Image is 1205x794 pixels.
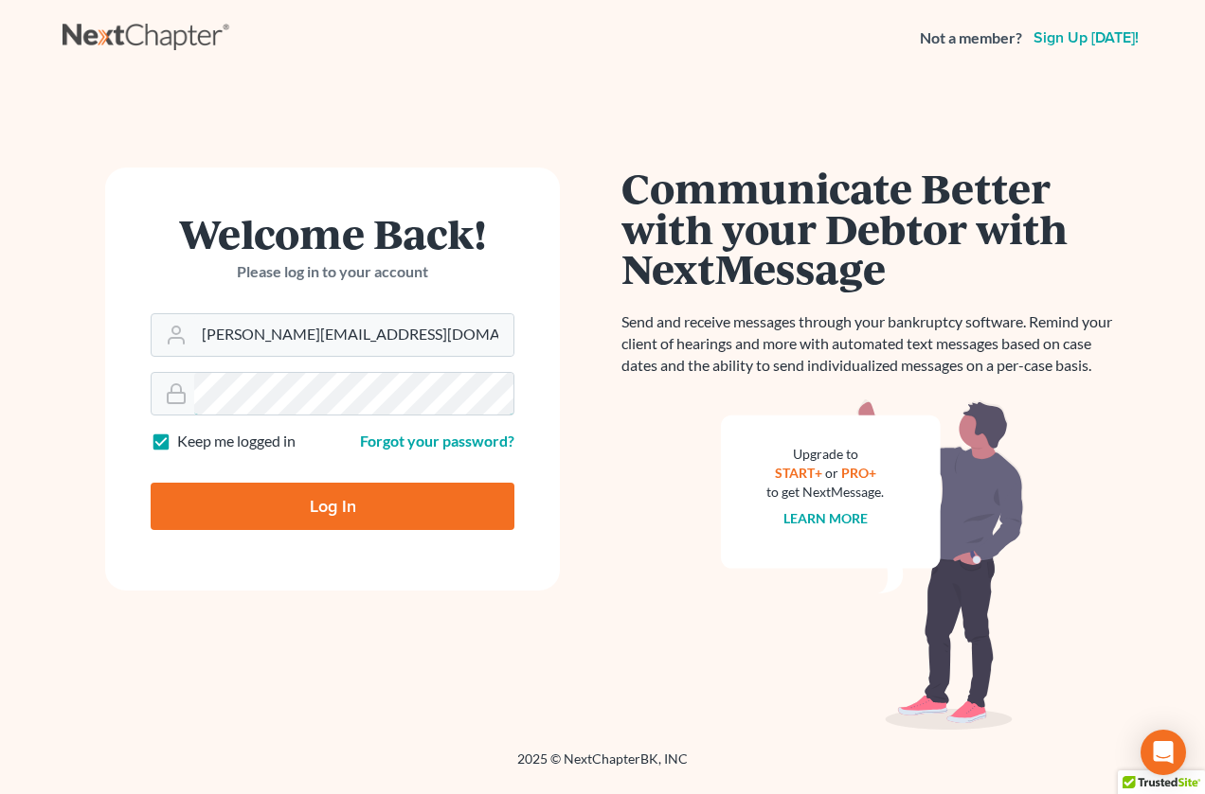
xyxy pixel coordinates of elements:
h1: Communicate Better with your Debtor with NextMessage [621,168,1124,289]
div: 2025 © NextChapterBK, INC [63,750,1142,784]
div: Open Intercom Messenger [1141,730,1186,775]
input: Email Address [194,314,513,356]
p: Send and receive messages through your bankruptcy software. Remind your client of hearings and mo... [621,311,1124,377]
h1: Welcome Back! [151,213,514,254]
input: Log In [151,483,514,530]
strong: Not a member? [920,27,1022,49]
div: Upgrade to [766,445,884,464]
a: Forgot your password? [360,432,514,450]
a: Sign up [DATE]! [1030,30,1142,45]
a: START+ [775,465,822,481]
a: Learn more [783,510,868,526]
p: Please log in to your account [151,261,514,283]
img: nextmessage_bg-59042aed3d76b12b5cd301f8e5b87938c9018125f34e5fa2b7a6b67550977c72.svg [721,399,1024,731]
label: Keep me logged in [177,431,296,452]
a: PRO+ [841,465,876,481]
div: to get NextMessage. [766,483,884,502]
span: or [825,465,838,481]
